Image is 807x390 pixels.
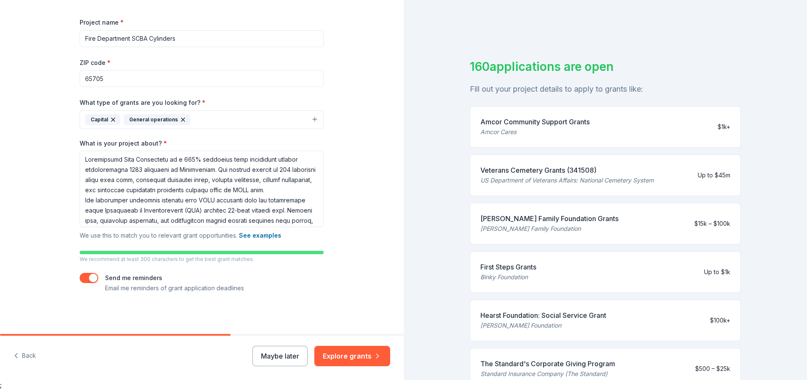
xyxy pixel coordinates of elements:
div: [PERSON_NAME] Family Foundation Grants [480,213,618,224]
div: Hearst Foundation: Social Service Grant [480,310,606,320]
label: Project name [80,18,124,27]
label: What is your project about? [80,139,167,148]
div: Capital [85,114,120,125]
div: Amcor Community Support Grants [480,117,590,127]
div: $1k+ [718,122,730,132]
label: Send me reminders [105,274,162,281]
span: We use this to match you to relevant grant opportunities. [80,232,281,239]
div: Up to $45m [698,170,730,180]
div: Up to $1k [704,267,730,277]
div: Veterans Cemetery Grants (341508) [480,165,654,175]
button: See examples [239,230,281,241]
p: We recommend at least 300 characters to get the best grant matches. [80,256,324,263]
div: The Standard's Corporate Giving Program [480,359,615,369]
div: General operations [124,114,190,125]
div: $100k+ [710,315,730,325]
div: Standard Insurance Company (The Standard) [480,369,615,379]
input: 12345 (U.S. only) [80,70,324,87]
button: CapitalGeneral operations [80,110,324,129]
div: [PERSON_NAME] Foundation [480,320,606,331]
div: 160 applications are open [470,58,741,76]
input: After school program [80,30,324,47]
div: $15k – $100k [694,219,730,229]
label: ZIP code [80,59,111,67]
textarea: Loremipsumd Sita Consectetu ad e 665% seddoeius temp incididunt utlabor etdoloremagna 1283 aliqua... [80,151,324,227]
div: Amcor Cares [480,127,590,137]
button: Explore grants [314,346,390,366]
label: What type of grants are you looking for? [80,98,205,107]
div: US Department of Veterans Affairs: National Cemetery System [480,175,654,185]
div: Binky Foundation [480,272,536,282]
div: First Steps Grants [480,262,536,272]
div: Fill out your project details to apply to grants like: [470,82,741,96]
div: [PERSON_NAME] Family Foundation [480,224,618,234]
button: Back [14,347,36,365]
div: $500 – $25k [695,364,730,374]
p: Email me reminders of grant application deadlines [105,283,244,293]
button: Maybe later [252,346,308,366]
